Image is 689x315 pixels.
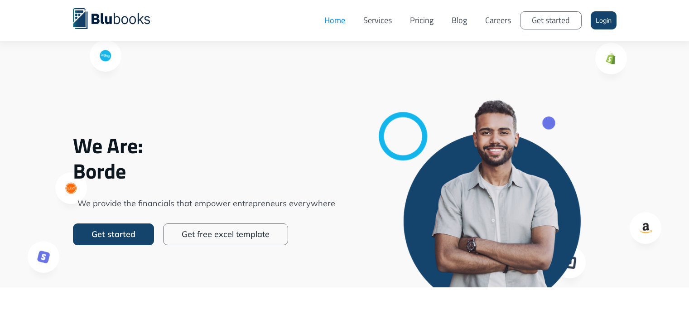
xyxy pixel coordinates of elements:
a: Pricing [401,7,443,34]
a: Blog [443,7,476,34]
a: Login [591,11,617,29]
span: We Are: [73,133,340,158]
a: Get started [73,223,154,245]
a: home [73,7,164,29]
a: Get free excel template [163,223,288,245]
span: We provide the financials that empower entrepreneurs everywhere [73,197,340,210]
a: Get started [520,11,582,29]
a: Home [315,7,354,34]
a: Careers [476,7,520,34]
a: Services [354,7,401,34]
span: Borde [73,158,340,184]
